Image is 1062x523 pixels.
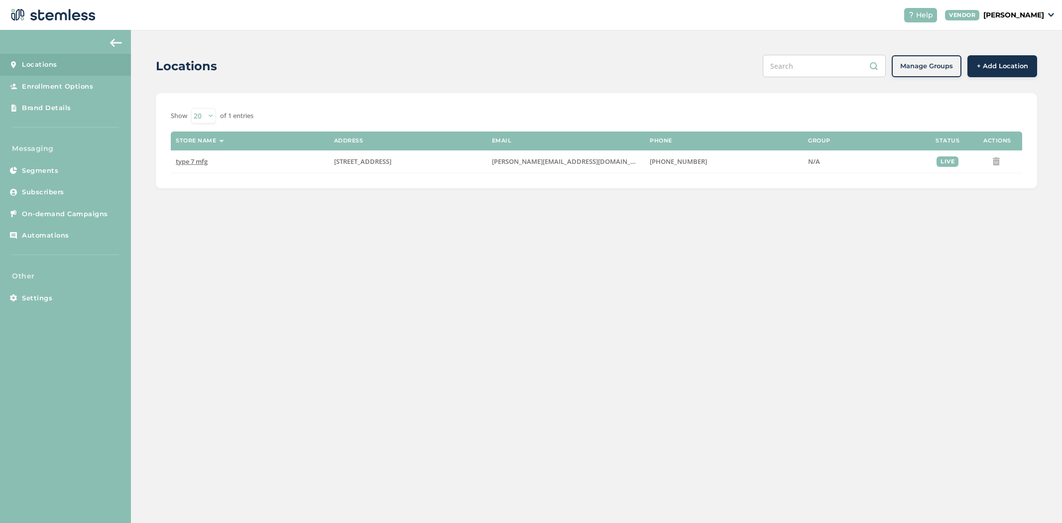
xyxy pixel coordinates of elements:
[650,157,798,166] label: (510) 604-8458
[908,12,914,18] img: icon-help-white-03924b79.svg
[334,137,363,144] label: Address
[936,137,959,144] label: Status
[937,156,958,167] div: live
[334,157,482,166] label: 639 Cedar Street
[492,157,640,166] label: ryan@type7mfg.com
[22,187,64,197] span: Subscribers
[892,55,961,77] button: Manage Groups
[22,103,71,113] span: Brand Details
[900,61,953,71] span: Manage Groups
[22,209,108,219] span: On-demand Campaigns
[492,157,651,166] span: [PERSON_NAME][EMAIL_ADDRESS][DOMAIN_NAME]
[176,137,216,144] label: Store name
[110,39,122,47] img: icon-arrow-back-accent-c549486e.svg
[176,157,324,166] label: type 7 mfg
[171,111,187,121] label: Show
[22,60,57,70] span: Locations
[156,57,217,75] h2: Locations
[650,157,707,166] span: [PHONE_NUMBER]
[1048,13,1054,17] img: icon_down-arrow-small-66adaf34.svg
[977,61,1028,71] span: + Add Location
[492,137,512,144] label: Email
[916,10,933,20] span: Help
[763,55,886,77] input: Search
[945,10,979,20] div: VENDOR
[650,137,672,144] label: Phone
[967,55,1037,77] button: + Add Location
[334,157,391,166] span: [STREET_ADDRESS]
[176,157,208,166] span: type 7 mfg
[972,131,1022,150] th: Actions
[22,166,58,176] span: Segments
[220,111,253,121] label: of 1 entries
[22,82,93,92] span: Enrollment Options
[808,157,918,166] label: N/A
[808,137,830,144] label: Group
[983,10,1044,20] p: [PERSON_NAME]
[22,293,52,303] span: Settings
[219,140,224,142] img: icon-sort-1e1d7615.svg
[8,5,96,25] img: logo-dark-0685b13c.svg
[1012,475,1062,523] iframe: Chat Widget
[22,231,69,241] span: Automations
